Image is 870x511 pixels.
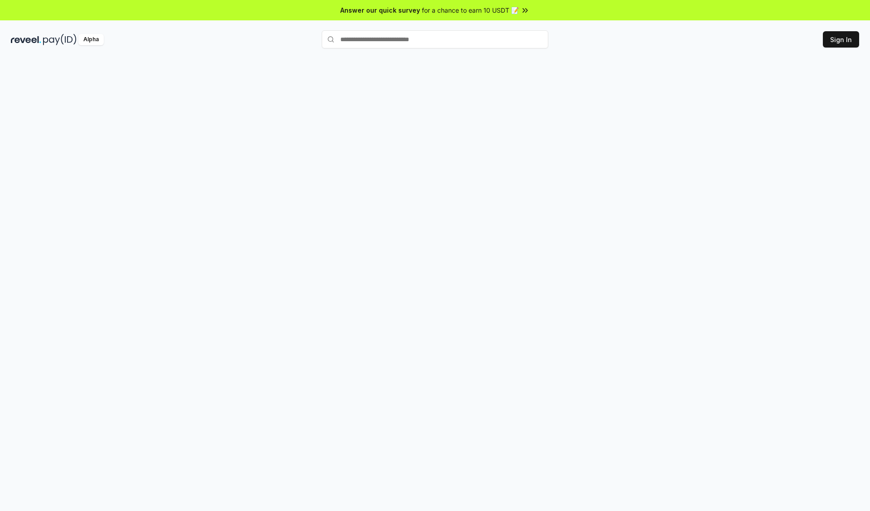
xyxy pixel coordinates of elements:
span: for a chance to earn 10 USDT 📝 [422,5,519,15]
div: Alpha [78,34,104,45]
img: pay_id [43,34,77,45]
button: Sign In [823,31,859,48]
img: reveel_dark [11,34,41,45]
span: Answer our quick survey [340,5,420,15]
